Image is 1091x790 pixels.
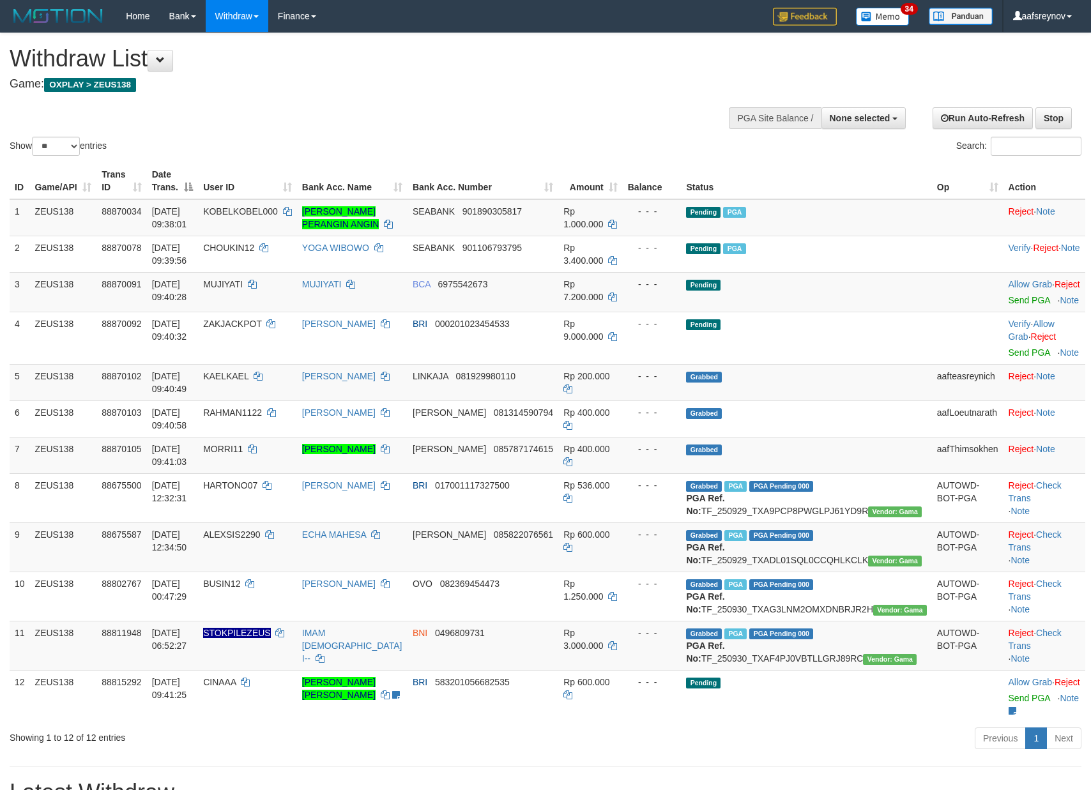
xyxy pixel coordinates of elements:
td: · · [1003,522,1085,572]
div: - - - [628,627,676,639]
span: Nama rekening ada tanda titik/strip, harap diedit [203,628,271,638]
img: Button%20Memo.svg [856,8,910,26]
span: · [1009,319,1055,342]
span: Vendor URL: https://trx31.1velocity.biz [868,506,922,517]
a: YOGA WIBOWO [302,243,369,253]
span: KAELKAEL [203,371,248,381]
th: Amount: activate to sort column ascending [558,163,623,199]
a: Note [1060,347,1079,358]
td: aafteasreynich [932,364,1003,400]
span: 88802767 [102,579,141,589]
span: Pending [686,280,721,291]
td: 2 [10,236,30,272]
a: Note [1036,407,1055,418]
span: SEABANK [413,206,455,216]
a: Stop [1035,107,1072,129]
span: Rp 600.000 [563,529,609,540]
b: PGA Ref. No: [686,641,724,664]
span: BNI [413,628,427,638]
span: OXPLAY > ZEUS138 [44,78,136,92]
a: [PERSON_NAME] [302,319,376,329]
td: TF_250929_TXADL01SQL0CCQHLKCLK [681,522,931,572]
span: CINAAA [203,677,236,687]
h1: Withdraw List [10,46,715,72]
td: ZEUS138 [30,670,97,722]
span: Marked by aafanarl [723,243,745,254]
span: Copy 0496809731 to clipboard [435,628,485,638]
a: Note [1061,243,1080,253]
td: AUTOWD-BOT-PGA [932,621,1003,670]
th: Status [681,163,931,199]
a: Check Trans [1009,579,1062,602]
td: ZEUS138 [30,312,97,364]
a: Reject [1009,628,1034,638]
span: MUJIYATI [203,279,243,289]
span: Rp 600.000 [563,677,609,687]
span: Marked by aafanarl [723,207,745,218]
a: Reject [1009,407,1034,418]
span: Vendor URL: https://trx31.1velocity.biz [863,654,917,665]
th: Balance [623,163,682,199]
a: Check Trans [1009,480,1062,503]
a: Note [1060,693,1079,703]
span: PGA Pending [749,628,813,639]
span: BRI [413,319,427,329]
span: [DATE] 09:38:01 [152,206,187,229]
span: Marked by aafpengsreynich [724,530,747,541]
td: · · [1003,312,1085,364]
span: Rp 3.400.000 [563,243,603,266]
span: Rp 400.000 [563,444,609,454]
span: Vendor URL: https://trx31.1velocity.biz [873,605,927,616]
div: - - - [628,205,676,218]
a: Send PGA [1009,295,1050,305]
td: 3 [10,272,30,312]
span: PGA Pending [749,530,813,541]
span: Copy 017001117327500 to clipboard [435,480,510,490]
td: · [1003,272,1085,312]
a: IMAM [DEMOGRAPHIC_DATA] I-- [302,628,402,664]
a: Next [1046,727,1081,749]
td: AUTOWD-BOT-PGA [932,473,1003,522]
th: Trans ID: activate to sort column ascending [96,163,146,199]
span: Copy 085822076561 to clipboard [494,529,553,540]
span: [DATE] 09:41:25 [152,677,187,700]
a: [PERSON_NAME] PERANGIN ANGIN [302,206,379,229]
td: ZEUS138 [30,437,97,473]
div: - - - [628,317,676,330]
span: Marked by aafsreyleap [724,628,747,639]
td: aafLoeutnarath [932,400,1003,437]
span: Rp 200.000 [563,371,609,381]
span: Pending [686,207,721,218]
div: - - - [628,443,676,455]
span: PGA Pending [749,579,813,590]
th: Bank Acc. Name: activate to sort column ascending [297,163,408,199]
span: BUSIN12 [203,579,240,589]
a: Note [1036,444,1055,454]
th: Action [1003,163,1085,199]
a: Reject [1009,480,1034,490]
b: PGA Ref. No: [686,493,724,516]
td: 12 [10,670,30,722]
td: 7 [10,437,30,473]
span: Pending [686,243,721,254]
td: AUTOWD-BOT-PGA [932,572,1003,621]
span: Pending [686,678,721,688]
a: Reject [1055,279,1080,289]
a: Check Trans [1009,628,1062,651]
span: Copy 583201056682535 to clipboard [435,677,510,687]
a: Reject [1009,579,1034,589]
th: User ID: activate to sort column ascending [198,163,297,199]
td: · [1003,364,1085,400]
a: Allow Grab [1009,279,1052,289]
a: Note [1036,206,1055,216]
button: None selected [821,107,906,129]
td: ZEUS138 [30,199,97,236]
td: ZEUS138 [30,364,97,400]
a: Reject [1031,331,1057,342]
td: 8 [10,473,30,522]
a: Note [1011,506,1030,516]
a: Send PGA [1009,347,1050,358]
td: · [1003,400,1085,437]
td: · [1003,199,1085,236]
span: KOBELKOBEL000 [203,206,278,216]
